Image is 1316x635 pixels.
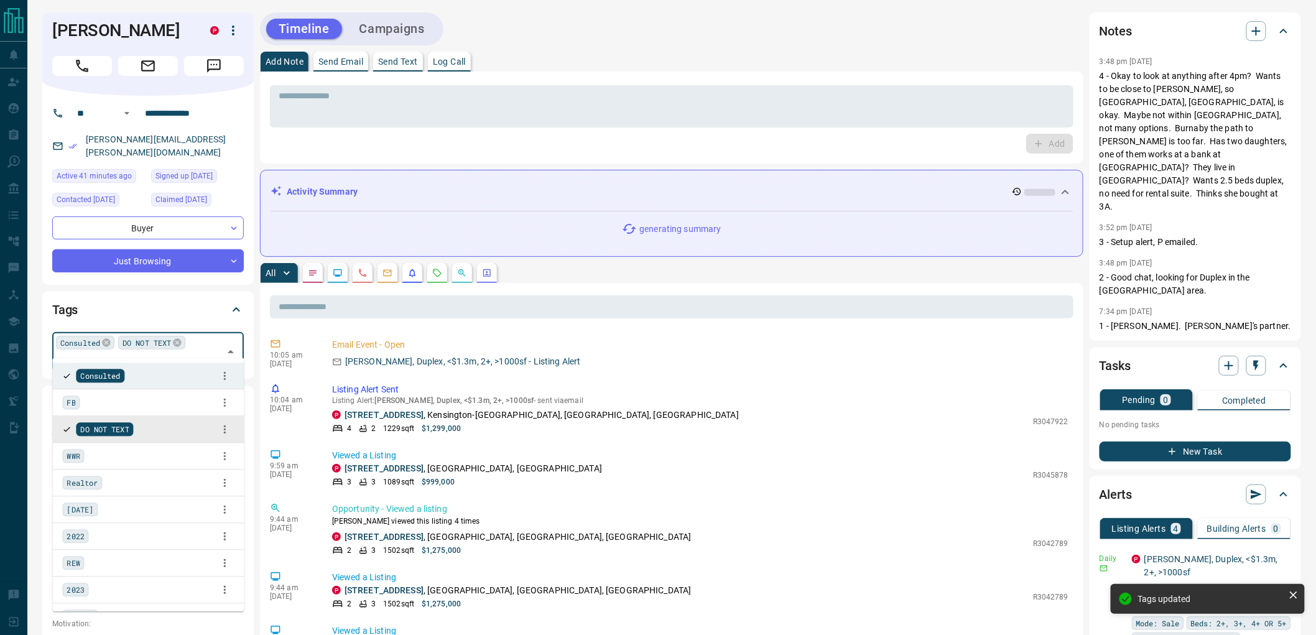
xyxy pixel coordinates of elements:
[332,532,341,541] div: property.ca
[56,336,114,350] div: Consulted
[1100,16,1291,46] div: Notes
[332,338,1068,351] p: Email Event - Open
[332,396,1068,405] p: Listing Alert : - sent via email
[270,515,313,524] p: 9:44 am
[1132,555,1141,563] div: property.ca
[1144,554,1278,577] a: [PERSON_NAME], Duplex, <$1.3m, 2+, >1000sf
[407,268,417,278] svg: Listing Alerts
[266,19,342,39] button: Timeline
[433,57,466,66] p: Log Call
[457,268,467,278] svg: Opportunities
[345,531,692,544] p: , [GEOGRAPHIC_DATA], [GEOGRAPHIC_DATA], [GEOGRAPHIC_DATA]
[1122,396,1156,404] p: Pending
[1138,594,1284,604] div: Tags updated
[57,193,115,206] span: Contacted [DATE]
[378,57,418,66] p: Send Text
[422,423,461,434] p: $1,299,000
[347,598,351,610] p: 2
[270,396,313,404] p: 10:04 am
[345,409,739,422] p: , Kensington-[GEOGRAPHIC_DATA], [GEOGRAPHIC_DATA], [GEOGRAPHIC_DATA]
[1100,480,1291,509] div: Alerts
[1100,236,1291,249] p: 3 - Setup alert, P emailed.
[371,598,376,610] p: 3
[68,142,77,151] svg: Email Verified
[1174,524,1179,533] p: 4
[382,268,392,278] svg: Emails
[52,295,244,325] div: Tags
[52,300,78,320] h2: Tags
[383,545,414,556] p: 1502 sqft
[266,57,304,66] p: Add Note
[1100,271,1291,297] p: 2 - Good chat, looking for Duplex in the [GEOGRAPHIC_DATA] area.
[67,611,93,623] span: Renter
[151,169,244,187] div: Tue Mar 19 2024
[347,423,351,434] p: 4
[1100,320,1291,333] p: 1 - [PERSON_NAME]. [PERSON_NAME]'s partner.
[271,180,1073,203] div: Activity Summary
[345,355,581,368] p: [PERSON_NAME], Duplex, <$1.3m, 2+, >1000sf - Listing Alert
[332,516,1068,527] p: [PERSON_NAME] viewed this listing 4 times
[347,545,351,556] p: 2
[1222,396,1266,405] p: Completed
[345,532,424,542] a: [STREET_ADDRESS]
[52,193,145,210] div: Fri Mar 22 2024
[155,193,207,206] span: Claimed [DATE]
[383,423,414,434] p: 1229 sqft
[270,404,313,413] p: [DATE]
[52,216,244,239] div: Buyer
[332,503,1068,516] p: Opportunity - Viewed a listing
[67,477,98,489] span: Realtor
[1100,70,1291,213] p: 4 - Okay to look at anything after 4pm? Wants to be close to [PERSON_NAME], so [GEOGRAPHIC_DATA],...
[318,57,363,66] p: Send Email
[639,223,721,236] p: generating summary
[345,462,602,475] p: , [GEOGRAPHIC_DATA], [GEOGRAPHIC_DATA]
[210,26,219,35] div: property.ca
[155,170,213,182] span: Signed up [DATE]
[80,424,129,436] span: DO NOT TEXT
[80,370,120,382] span: Consulted
[151,193,244,210] div: Wed Jun 18 2025
[1100,57,1152,66] p: 3:48 pm [DATE]
[67,557,80,570] span: REW
[422,476,455,488] p: $999,000
[118,336,185,350] div: DO NOT TEXT
[333,268,343,278] svg: Lead Browsing Activity
[332,383,1068,396] p: Listing Alert Sent
[67,531,84,543] span: 2022
[52,56,112,76] span: Call
[332,571,1068,584] p: Viewed a Listing
[1100,259,1152,267] p: 3:48 pm [DATE]
[67,504,93,516] span: [DATE]
[67,397,75,409] span: FB
[1100,415,1291,434] p: No pending tasks
[383,476,414,488] p: 1089 sqft
[184,56,244,76] span: Message
[1100,484,1132,504] h2: Alerts
[347,19,437,39] button: Campaigns
[1163,396,1168,404] p: 0
[266,269,276,277] p: All
[422,545,461,556] p: $1,275,000
[332,410,341,419] div: property.ca
[119,106,134,121] button: Open
[1100,553,1124,564] p: Daily
[422,598,461,610] p: $1,275,000
[52,249,244,272] div: Just Browsing
[482,268,492,278] svg: Agent Actions
[1100,351,1291,381] div: Tasks
[371,423,376,434] p: 2
[345,585,424,595] a: [STREET_ADDRESS]
[1100,307,1152,316] p: 7:34 pm [DATE]
[1274,524,1279,533] p: 0
[1100,21,1132,41] h2: Notes
[67,584,84,596] span: 2023
[52,21,192,40] h1: [PERSON_NAME]
[52,618,244,629] p: Motivation:
[1112,524,1166,533] p: Listing Alerts
[118,56,178,76] span: Email
[1100,223,1152,232] p: 3:52 pm [DATE]
[52,169,145,187] div: Tue Sep 16 2025
[347,476,351,488] p: 3
[332,449,1068,462] p: Viewed a Listing
[308,268,318,278] svg: Notes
